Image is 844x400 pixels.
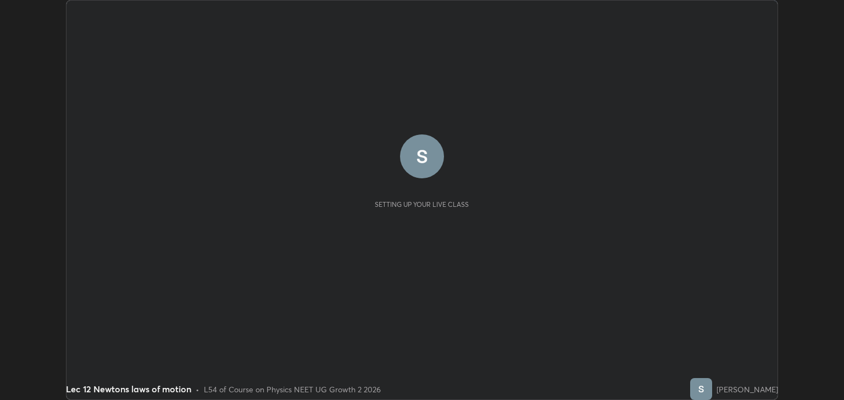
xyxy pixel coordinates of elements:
div: Setting up your live class [375,200,469,209]
div: Lec 12 Newtons laws of motion [66,382,191,396]
img: 25b204f45ac4445a96ad82fdfa2bbc62.56875823_3 [690,378,712,400]
div: • [196,384,199,395]
img: 25b204f45ac4445a96ad82fdfa2bbc62.56875823_3 [400,134,444,178]
div: [PERSON_NAME] [717,384,778,395]
div: L54 of Course on Physics NEET UG Growth 2 2026 [204,384,381,395]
